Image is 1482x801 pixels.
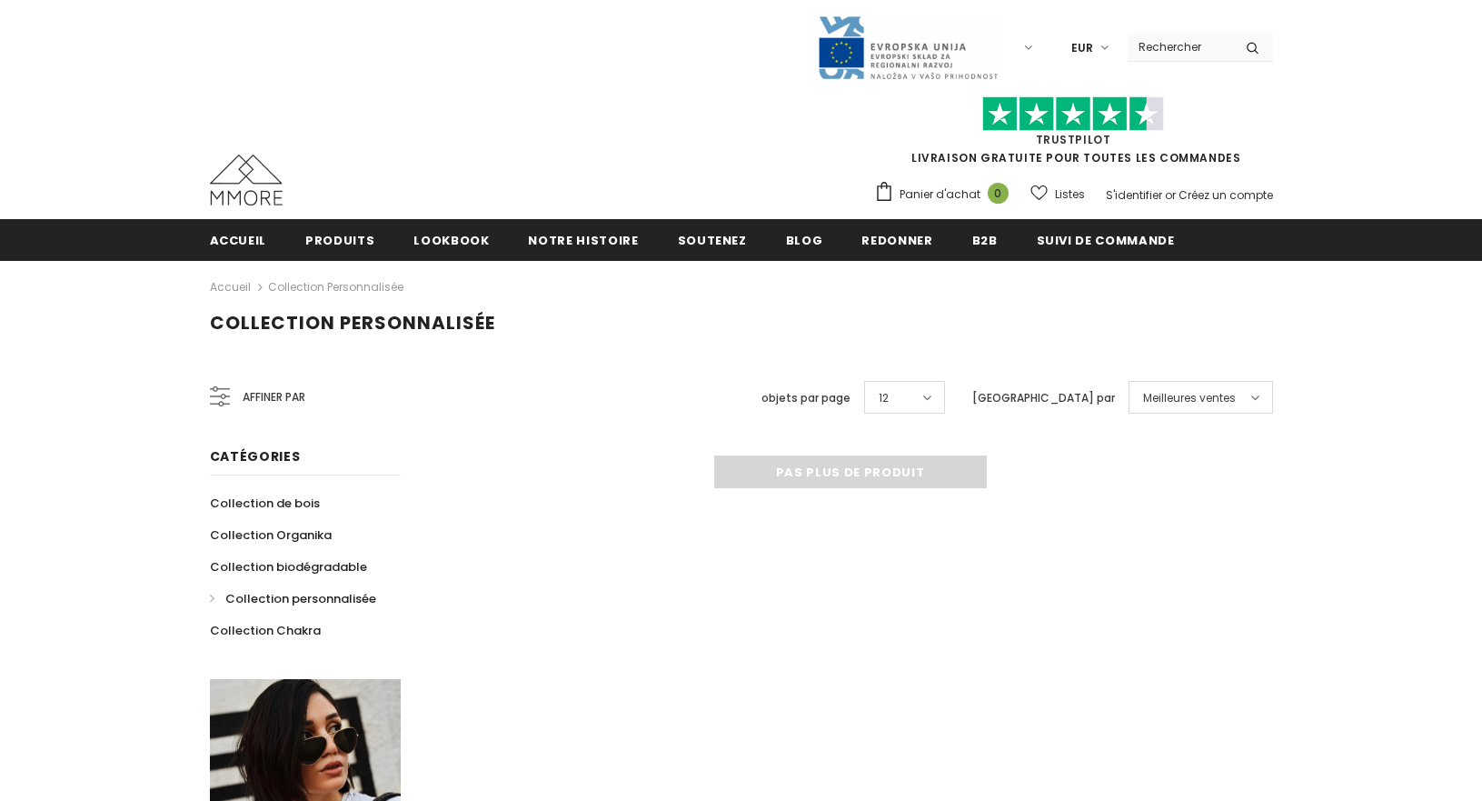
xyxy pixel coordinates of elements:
span: Collection Chakra [210,622,321,639]
span: Accueil [210,232,267,249]
a: Collection personnalisée [268,279,403,295]
span: LIVRAISON GRATUITE POUR TOUTES LES COMMANDES [874,105,1273,165]
span: Collection personnalisée [225,590,376,607]
a: Javni Razpis [817,39,999,55]
a: Lookbook [413,219,489,260]
a: TrustPilot [1036,132,1111,147]
label: [GEOGRAPHIC_DATA] par [972,389,1115,407]
span: EUR [1071,39,1093,57]
span: 0 [988,183,1009,204]
a: Redonner [861,219,932,260]
span: Collection personnalisée [210,310,495,335]
a: Listes [1030,178,1085,210]
a: Accueil [210,219,267,260]
a: Notre histoire [528,219,638,260]
img: Javni Razpis [817,15,999,81]
input: Search Site [1128,34,1232,60]
a: Créez un compte [1179,187,1273,203]
span: Produits [305,232,374,249]
span: Redonner [861,232,932,249]
img: Faites confiance aux étoiles pilotes [982,96,1164,132]
a: Collection biodégradable [210,551,367,583]
a: Produits [305,219,374,260]
span: or [1165,187,1176,203]
span: Catégories [210,447,301,466]
span: B2B [972,232,998,249]
a: Blog [786,219,823,260]
a: B2B [972,219,998,260]
a: Collection personnalisée [210,583,376,615]
a: Collection de bois [210,487,320,519]
a: Accueil [210,276,251,298]
span: Suivi de commande [1037,232,1175,249]
label: objets par page [761,389,850,407]
a: Collection Chakra [210,615,321,646]
span: 12 [879,389,889,407]
a: Panier d'achat 0 [874,181,1018,208]
span: Collection de bois [210,495,320,512]
span: soutenez [678,232,747,249]
a: Suivi de commande [1037,219,1175,260]
span: Notre histoire [528,232,638,249]
span: Panier d'achat [900,185,980,204]
span: Meilleures ventes [1143,389,1236,407]
span: Affiner par [243,387,305,407]
span: Collection biodégradable [210,558,367,576]
span: Blog [786,232,823,249]
a: Collection Organika [210,519,332,551]
span: Lookbook [413,232,489,249]
a: S'identifier [1106,187,1162,203]
a: soutenez [678,219,747,260]
span: Listes [1055,185,1085,204]
img: Cas MMORE [210,155,283,205]
span: Collection Organika [210,526,332,544]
